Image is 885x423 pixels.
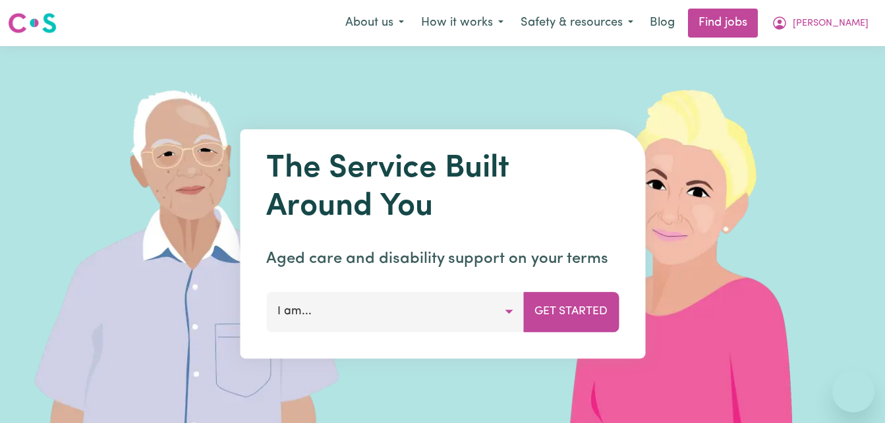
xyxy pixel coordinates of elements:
[512,9,642,37] button: Safety & resources
[8,8,57,38] a: Careseekers logo
[266,247,619,271] p: Aged care and disability support on your terms
[266,292,524,331] button: I am...
[642,9,683,38] a: Blog
[832,370,874,412] iframe: Button to launch messaging window
[793,16,869,31] span: [PERSON_NAME]
[413,9,512,37] button: How it works
[266,150,619,226] h1: The Service Built Around You
[688,9,758,38] a: Find jobs
[8,11,57,35] img: Careseekers logo
[763,9,877,37] button: My Account
[337,9,413,37] button: About us
[523,292,619,331] button: Get Started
